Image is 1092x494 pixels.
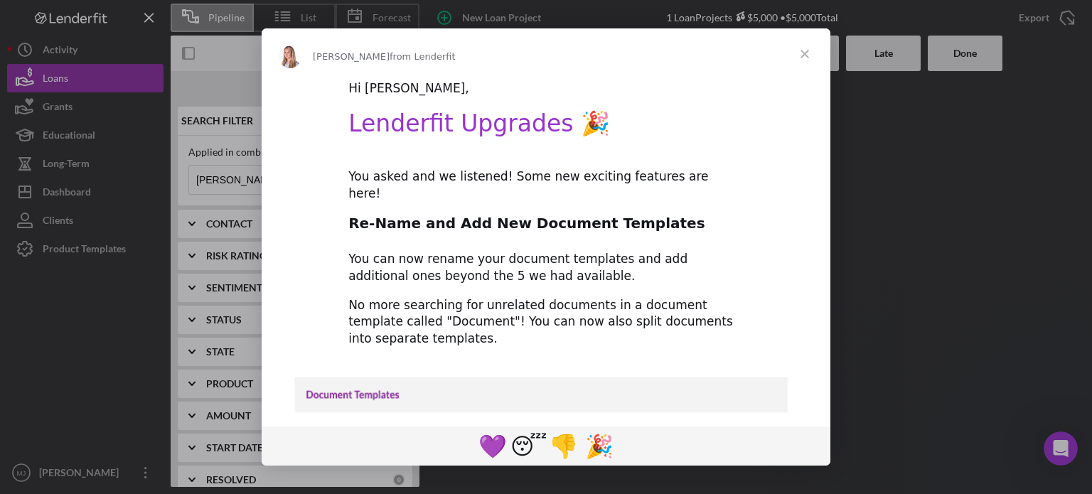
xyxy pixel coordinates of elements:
div: You asked and we listened! Some new exciting features are here! [348,168,744,203]
span: 1 reaction [546,429,582,463]
span: 🎉 [585,433,614,460]
span: from Lenderfit [390,51,456,62]
img: Profile image for Allison [279,45,301,68]
span: 👎 [550,433,578,460]
div: Hi [PERSON_NAME], [348,80,744,97]
span: 😴 [510,433,547,460]
span: tada reaction [582,429,617,463]
span: 💜 [478,433,507,460]
div: No more searching for unrelated documents in a document template called "Document"! You can now a... [348,297,744,348]
span: Close [779,28,830,80]
h1: Lenderfit Upgrades 🎉 [348,109,744,147]
span: purple heart reaction [475,429,510,463]
div: You can now rename your document templates and add additional ones beyond the 5 we had available. [348,251,744,285]
h2: Re-Name and Add New Document Templates [348,214,744,240]
span: sleeping reaction [510,429,546,463]
span: [PERSON_NAME] [313,51,390,62]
